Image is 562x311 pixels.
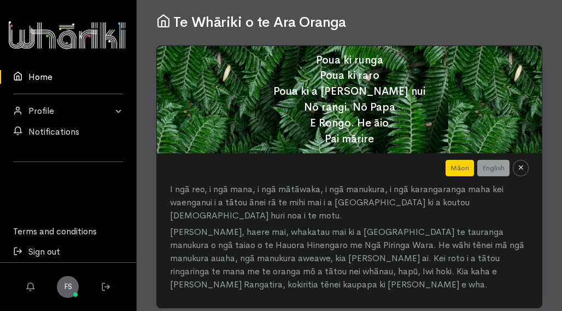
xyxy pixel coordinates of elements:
p: [PERSON_NAME], haere mai, whakatau mai ki a [GEOGRAPHIC_DATA] te tauranga manukura o ngā taiao o ... [170,226,529,291]
span: Poua ki runga Poua ki raro Poua ki a [PERSON_NAME] nui Nō rangi. Nō Papa E Rongo. He āio Pai mārire [273,53,425,146]
a: FS [57,276,79,298]
h1: Te Whāriki o te Ara Oranga [156,13,542,31]
button: Māori [446,160,474,176]
p: I ngā reo, i ngā mana, i ngā mātāwaka, i ngā manukura, i ngā karangaranga maha kei waenganui i a ... [170,183,529,222]
button: English [477,160,510,176]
